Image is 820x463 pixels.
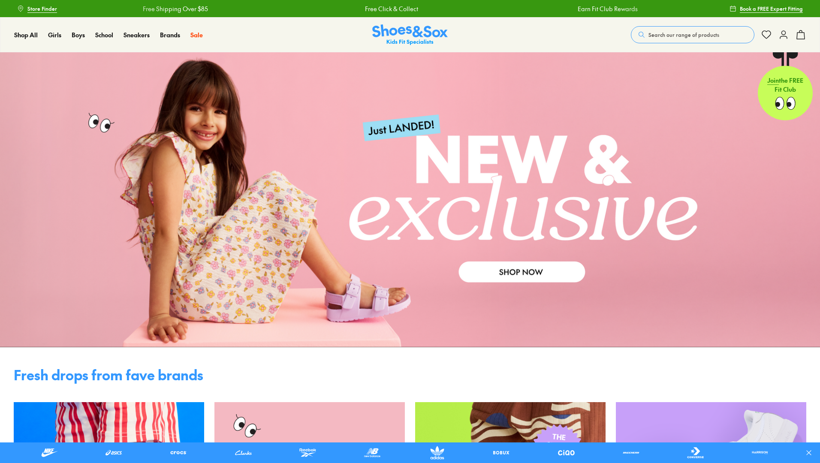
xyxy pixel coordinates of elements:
a: School [95,30,113,39]
a: Shop All [14,30,38,39]
a: Jointhe FREE Fit Club [758,52,813,120]
span: Book a FREE Expert Fitting [740,5,803,12]
a: Boys [72,30,85,39]
span: Search our range of products [648,31,719,39]
a: Book a FREE Expert Fitting [730,1,803,16]
a: Brands [160,30,180,39]
a: Free Click & Collect [363,4,416,13]
span: Store Finder [27,5,57,12]
a: Store Finder [17,1,57,16]
a: Sneakers [124,30,150,39]
a: Girls [48,30,61,39]
a: Shoes & Sox [372,24,448,45]
button: Search our range of products [631,26,754,43]
span: Join [767,76,779,84]
img: SNS_Logo_Responsive.svg [372,24,448,45]
a: Free Shipping Over $85 [141,4,206,13]
a: Sale [190,30,203,39]
a: Earn Fit Club Rewards [576,4,636,13]
p: the FREE Fit Club [758,69,813,101]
